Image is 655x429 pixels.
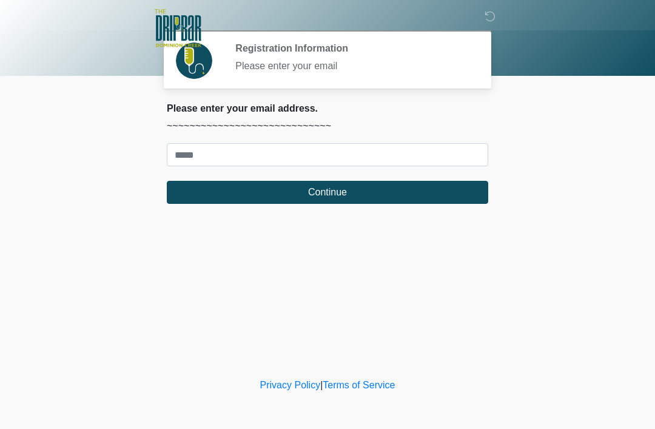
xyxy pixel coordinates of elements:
p: ~~~~~~~~~~~~~~~~~~~~~~~~~~~~~ [167,119,488,133]
a: Privacy Policy [260,380,321,390]
div: Please enter your email [235,59,470,73]
a: Terms of Service [323,380,395,390]
a: | [320,380,323,390]
img: The DRIPBaR - San Antonio Dominion Creek Logo [155,9,201,49]
img: Agent Avatar [176,42,212,79]
h2: Please enter your email address. [167,103,488,114]
button: Continue [167,181,488,204]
